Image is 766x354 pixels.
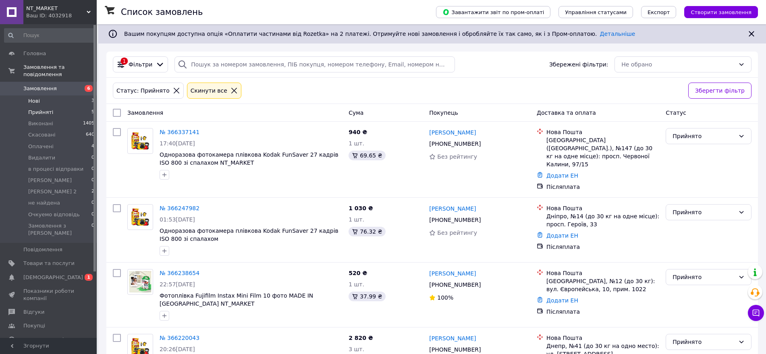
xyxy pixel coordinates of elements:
[91,143,94,150] span: 4
[349,292,385,301] div: 37.99 ₴
[127,204,153,230] a: Фото товару
[673,337,735,346] div: Прийнято
[91,166,94,173] span: 0
[91,211,94,218] span: 0
[641,6,677,18] button: Експорт
[666,110,686,116] span: Статус
[28,131,56,139] span: Скасовані
[160,346,195,352] span: 20:26[DATE]
[349,346,364,352] span: 3 шт.
[546,308,659,316] div: Післяплата
[160,151,338,166] a: Одноразова фотокамера плівкова Kodak FunSaver 27 кадрів ISO 800 зі спалахом NT_MARKET
[349,281,364,288] span: 1 шт.
[23,260,75,267] span: Товари та послуги
[160,228,338,242] a: Одноразова фотокамера плівкова Kodak FunSaver 27 кадрів ISO 800 зі спалахом
[688,83,751,99] button: Зберегти фільтр
[349,270,367,276] span: 520 ₴
[349,151,385,160] div: 69.65 ₴
[26,5,87,12] span: NT_MARKET
[127,110,163,116] span: Замовлення
[160,140,195,147] span: 17:40[DATE]
[28,120,53,127] span: Виконані
[28,199,60,207] span: не найдена
[437,153,477,160] span: Без рейтингу
[26,12,97,19] div: Ваш ID: 4032918
[28,154,55,161] span: Видалити
[600,31,635,37] a: Детальніше
[546,232,578,239] a: Додати ЕН
[4,28,95,43] input: Пошук
[673,208,735,217] div: Прийнято
[160,292,313,307] a: Фотоплівка Fujifilm Instax Mini Film 10 фото MADE IN [GEOGRAPHIC_DATA] NT_MARKET
[429,205,476,213] a: [PERSON_NAME]
[160,205,199,211] a: № 366247982
[28,222,91,237] span: Замовлення з [PERSON_NAME]
[23,322,45,329] span: Покупці
[349,110,363,116] span: Cума
[121,7,203,17] h1: Список замовлень
[127,128,153,154] a: Фото товару
[546,277,659,293] div: [GEOGRAPHIC_DATA], №12 (до 30 кг): вул. Європейська, 10, прим. 1022
[23,64,97,78] span: Замовлення та повідомлення
[349,216,364,223] span: 1 шт.
[23,85,57,92] span: Замовлення
[546,172,578,179] a: Додати ЕН
[91,109,94,116] span: 5
[648,9,670,15] span: Експорт
[429,269,476,277] a: [PERSON_NAME]
[128,206,153,228] img: Фото товару
[546,269,659,277] div: Нова Пошта
[442,8,544,16] span: Завантажити звіт по пром-оплаті
[28,97,40,105] span: Нові
[23,288,75,302] span: Показники роботи компанії
[91,188,94,195] span: 2
[91,222,94,237] span: 0
[546,136,659,168] div: [GEOGRAPHIC_DATA] ([GEOGRAPHIC_DATA].), №147 (до 30 кг на одне місце): просп. Червоної Калини, 97/15
[28,143,54,150] span: Оплачені
[428,138,482,149] div: [PHONE_NUMBER]
[86,131,94,139] span: 640
[748,305,764,321] button: Чат з покупцем
[23,274,83,281] span: [DEMOGRAPHIC_DATA]
[684,6,758,18] button: Створити замовлення
[83,120,94,127] span: 1405
[28,177,72,184] span: [PERSON_NAME]
[349,227,385,236] div: 76.32 ₴
[91,97,94,105] span: 3
[695,86,745,95] span: Зберегти фільтр
[129,60,152,68] span: Фільтри
[23,50,46,57] span: Головна
[85,274,93,281] span: 1
[349,335,373,341] span: 2 820 ₴
[23,308,44,316] span: Відгуки
[160,129,199,135] a: № 366337141
[124,31,635,37] span: Вашим покупцям доступна опція «Оплатити частинами від Rozetka» на 2 платежі. Отримуйте нові замов...
[546,297,578,304] a: Додати ЕН
[436,6,550,18] button: Завантажити звіт по пром-оплаті
[160,281,195,288] span: 22:57[DATE]
[85,85,93,92] span: 6
[189,86,229,95] div: Cкинути все
[174,56,455,72] input: Пошук за номером замовлення, ПІБ покупця, номером телефону, Email, номером накладної
[546,243,659,251] div: Післяплата
[546,212,659,228] div: Дніпро, №14 (до 30 кг на одне місце): просп. Героїв, 33
[437,230,477,236] span: Без рейтингу
[160,335,199,341] a: № 366220043
[429,334,476,342] a: [PERSON_NAME]
[91,177,94,184] span: 0
[428,279,482,290] div: [PHONE_NUMBER]
[546,128,659,136] div: Нова Пошта
[428,214,482,226] div: [PHONE_NUMBER]
[673,273,735,282] div: Прийнято
[437,294,453,301] span: 100%
[673,132,735,141] div: Прийнято
[537,110,596,116] span: Доставка та оплата
[127,269,153,295] a: Фото товару
[546,334,659,342] div: Нова Пошта
[676,8,758,15] a: Створити замовлення
[429,110,458,116] span: Покупець
[28,188,77,195] span: [PERSON_NAME] 2
[565,9,627,15] span: Управління статусами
